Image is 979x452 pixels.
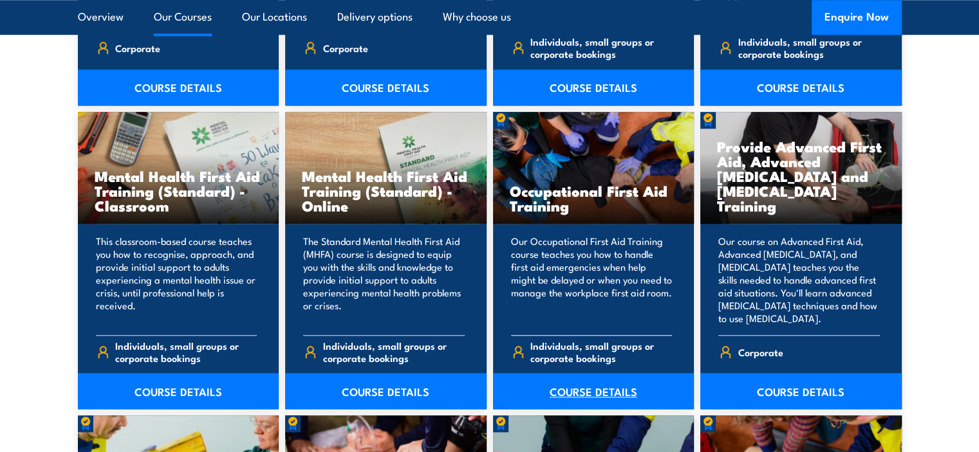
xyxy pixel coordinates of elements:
[303,235,465,325] p: The Standard Mental Health First Aid (MHFA) course is designed to equip you with the skills and k...
[115,38,160,58] span: Corporate
[530,339,672,364] span: Individuals, small groups or corporate bookings
[95,168,263,213] h3: Mental Health First Aid Training (Standard) - Classroom
[323,339,465,364] span: Individuals, small groups or corporate bookings
[700,69,902,105] a: COURSE DETAILS
[700,373,902,409] a: COURSE DETAILS
[285,69,487,105] a: COURSE DETAILS
[493,373,695,409] a: COURSE DETAILS
[323,38,368,58] span: Corporate
[78,69,279,105] a: COURSE DETAILS
[96,235,257,325] p: This classroom-based course teaches you how to recognise, approach, and provide initial support t...
[285,373,487,409] a: COURSE DETAILS
[78,373,279,409] a: COURSE DETAILS
[302,168,470,213] h3: Mental Health First Aid Training (Standard) - Online
[493,69,695,105] a: COURSE DETAILS
[530,35,672,60] span: Individuals, small groups or corporate bookings
[510,183,678,213] h3: Occupational First Aid Training
[717,139,885,213] h3: Provide Advanced First Aid, Advanced [MEDICAL_DATA] and [MEDICAL_DATA] Training
[738,342,783,362] span: Corporate
[718,235,880,325] p: Our course on Advanced First Aid, Advanced [MEDICAL_DATA], and [MEDICAL_DATA] teaches you the ski...
[738,35,880,60] span: Individuals, small groups or corporate bookings
[511,235,673,325] p: Our Occupational First Aid Training course teaches you how to handle first aid emergencies when h...
[115,339,257,364] span: Individuals, small groups or corporate bookings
